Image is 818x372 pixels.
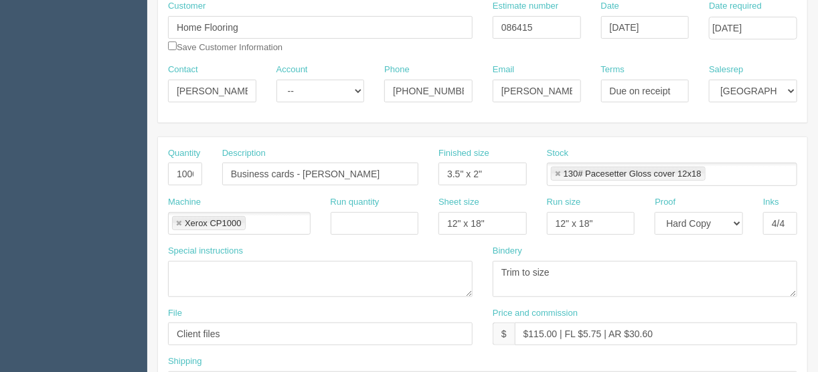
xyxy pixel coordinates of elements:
label: Price and commission [493,307,578,320]
div: $ [493,322,515,345]
label: Machine [168,196,201,209]
textarea: Trim to size [493,261,797,297]
label: Run size [547,196,581,209]
label: File [168,307,182,320]
label: Special instructions [168,245,243,258]
label: Contact [168,64,198,76]
label: Terms [601,64,625,76]
label: Shipping [168,355,202,368]
div: Xerox CP1000 [185,219,242,227]
label: Proof [655,196,675,209]
label: Sheet size [438,196,479,209]
label: Description [222,147,266,160]
input: Enter customer name [168,16,473,39]
label: Account [276,64,308,76]
label: Stock [547,147,569,160]
label: Bindery [493,245,522,258]
label: Finished size [438,147,489,160]
label: Quantity [168,147,200,160]
label: Salesrep [709,64,743,76]
label: Phone [384,64,410,76]
label: Run quantity [331,196,380,209]
label: Email [493,64,515,76]
label: Inks [763,196,779,209]
div: 130# Pacesetter Gloss cover 12x18 [564,169,702,178]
